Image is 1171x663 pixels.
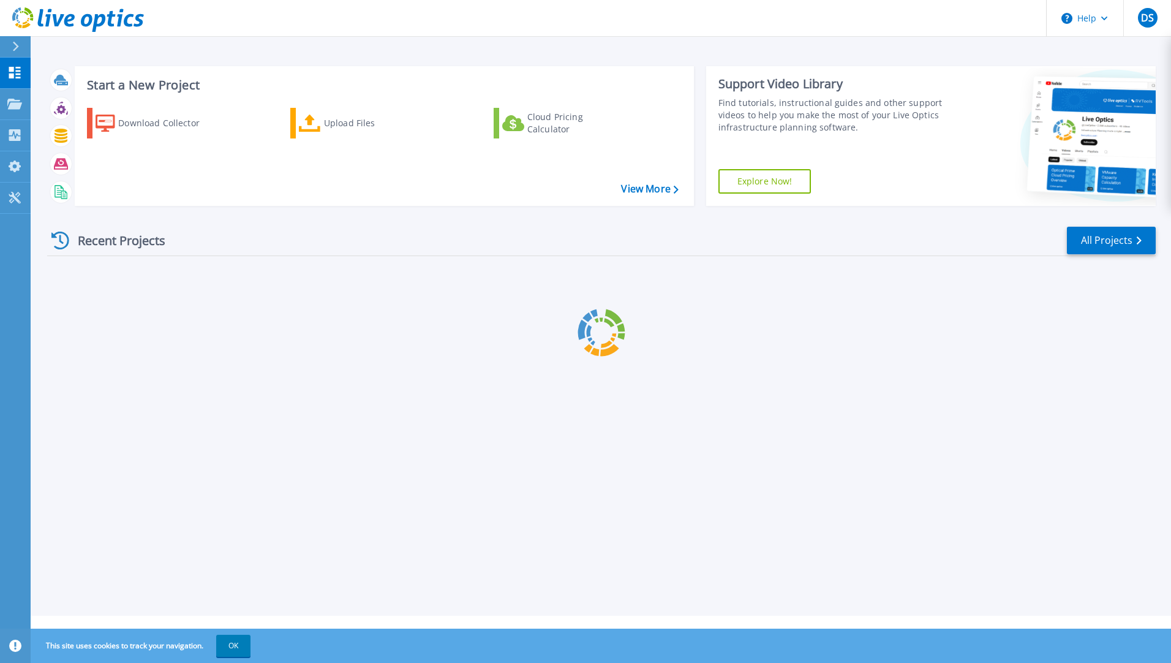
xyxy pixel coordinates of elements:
a: All Projects [1067,227,1156,254]
h3: Start a New Project [87,78,678,92]
a: Explore Now! [718,169,811,194]
div: Support Video Library [718,76,947,92]
div: Upload Files [324,111,422,135]
a: View More [621,183,678,195]
a: Download Collector [87,108,224,138]
div: Cloud Pricing Calculator [527,111,625,135]
span: DS [1141,13,1154,23]
div: Recent Projects [47,225,182,256]
button: OK [216,635,250,657]
div: Find tutorials, instructional guides and other support videos to help you make the most of your L... [718,97,947,134]
div: Download Collector [118,111,216,135]
span: This site uses cookies to track your navigation. [34,635,250,657]
a: Cloud Pricing Calculator [494,108,630,138]
a: Upload Files [290,108,427,138]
